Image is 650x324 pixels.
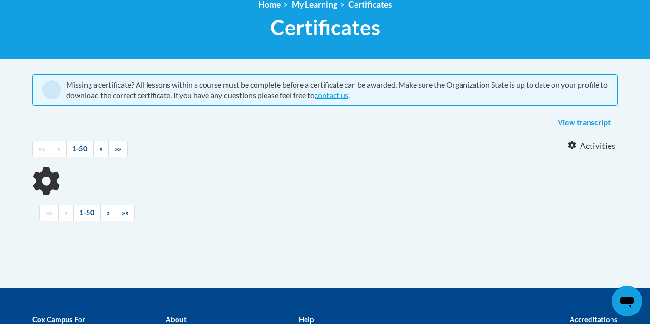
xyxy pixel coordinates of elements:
[122,208,128,216] span: »»
[57,145,60,153] span: «
[39,145,45,153] span: ««
[612,286,642,316] iframe: Button to launch messaging window
[315,90,348,99] a: contact us
[299,315,314,324] b: Help
[46,208,52,216] span: ««
[270,15,380,40] span: Certificates
[73,205,101,221] a: 1-50
[570,315,618,324] b: Accreditations
[115,145,121,153] span: »»
[99,145,103,153] span: »
[551,115,618,130] a: View transcript
[100,205,116,221] a: Next
[66,79,608,100] div: Missing a certificate? All lessons within a course must be complete before a certificate can be a...
[116,205,135,221] a: End
[32,315,85,324] b: Cox Campus For
[51,141,67,157] a: Previous
[32,141,51,157] a: Begining
[39,205,59,221] a: Begining
[108,141,128,157] a: End
[58,205,74,221] a: Previous
[93,141,109,157] a: Next
[107,208,110,216] span: »
[580,141,616,151] span: Activities
[166,315,187,324] b: About
[64,208,68,216] span: «
[66,141,94,157] a: 1-50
